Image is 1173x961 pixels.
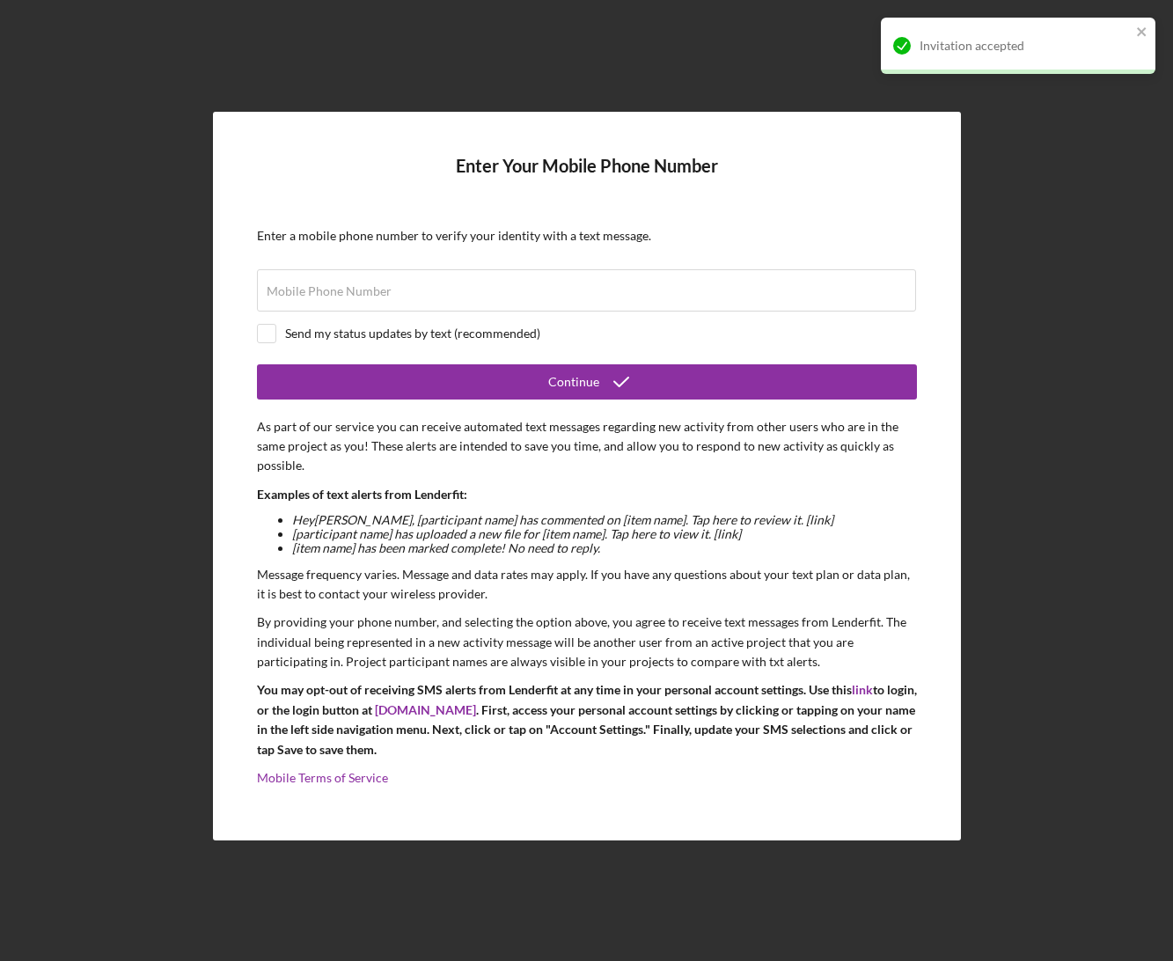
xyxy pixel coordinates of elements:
div: Enter a mobile phone number to verify your identity with a text message. [257,229,917,243]
p: Message frequency varies. Message and data rates may apply. If you have any questions about your ... [257,565,917,605]
li: Hey [PERSON_NAME] , [participant name] has commented on [item name]. Tap here to review it. [link] [292,513,917,527]
p: Examples of text alerts from Lenderfit: [257,485,917,504]
div: Send my status updates by text (recommended) [285,326,540,341]
div: Continue [548,364,599,400]
a: Mobile Terms of Service [257,770,388,785]
p: You may opt-out of receiving SMS alerts from Lenderfit at any time in your personal account setti... [257,680,917,759]
p: By providing your phone number, and selecting the option above, you agree to receive text message... [257,613,917,671]
a: [DOMAIN_NAME] [375,702,476,717]
li: [participant name] has uploaded a new file for [item name]. Tap here to view it. [link] [292,527,917,541]
h4: Enter Your Mobile Phone Number [257,156,917,202]
p: As part of our service you can receive automated text messages regarding new activity from other ... [257,417,917,476]
a: link [852,682,873,697]
div: Invitation accepted [920,39,1131,53]
label: Mobile Phone Number [267,284,392,298]
button: close [1136,25,1148,41]
li: [item name] has been marked complete! No need to reply. [292,541,917,555]
button: Continue [257,364,917,400]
